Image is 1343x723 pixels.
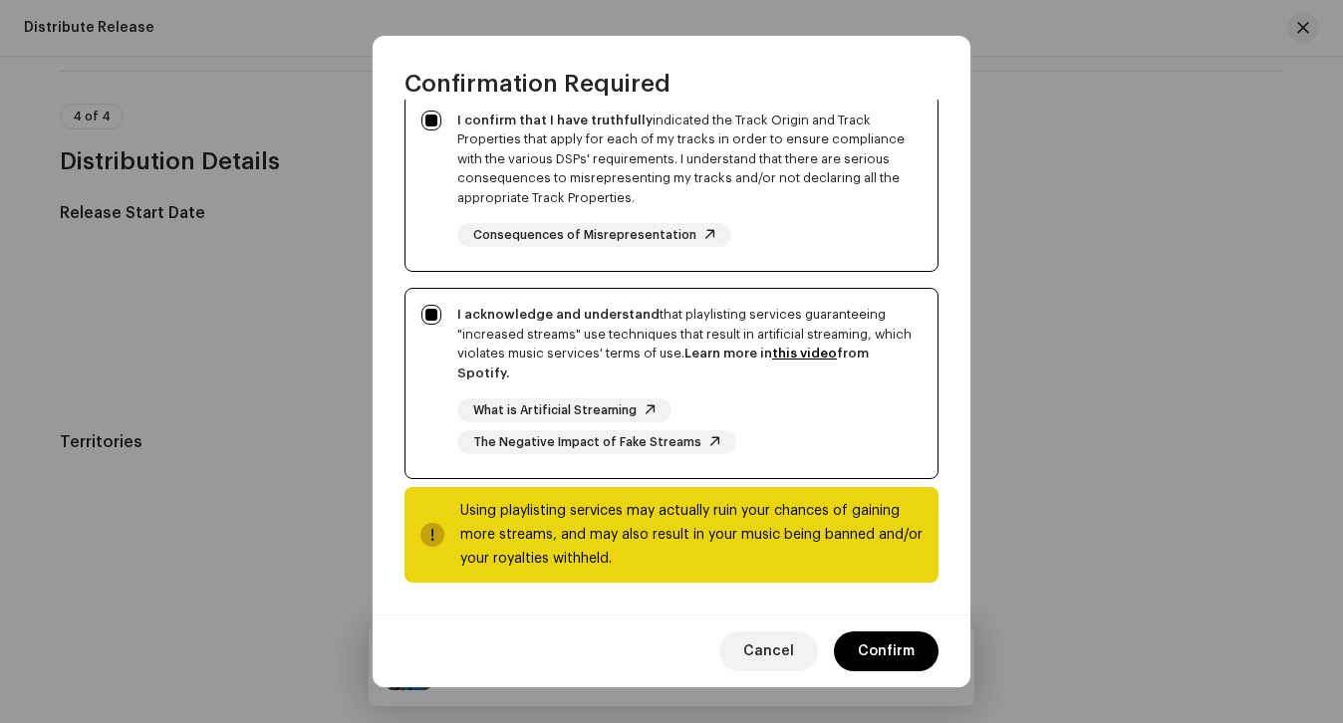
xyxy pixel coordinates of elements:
[772,347,837,360] a: this video
[858,631,915,671] span: Confirm
[404,94,939,273] p-togglebutton: I confirm that I have truthfullyindicated the Track Origin and Track Properties that apply for ea...
[834,631,939,671] button: Confirm
[473,404,637,417] span: What is Artificial Streaming
[457,111,922,208] div: indicated the Track Origin and Track Properties that apply for each of my tracks in order to ensu...
[404,68,671,100] span: Confirmation Required
[743,631,794,671] span: Cancel
[719,631,818,671] button: Cancel
[473,229,696,242] span: Consequences of Misrepresentation
[404,288,939,479] p-togglebutton: I acknowledge and understandthat playlisting services guaranteeing "increased streams" use techni...
[457,308,660,321] strong: I acknowledge and understand
[457,305,922,382] div: that playlisting services guaranteeing "increased streams" use techniques that result in artifici...
[460,499,923,571] div: Using playlisting services may actually ruin your chances of gaining more streams, and may also r...
[457,347,869,379] strong: Learn more in from Spotify.
[457,114,653,126] strong: I confirm that I have truthfully
[473,436,701,449] span: The Negative Impact of Fake Streams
